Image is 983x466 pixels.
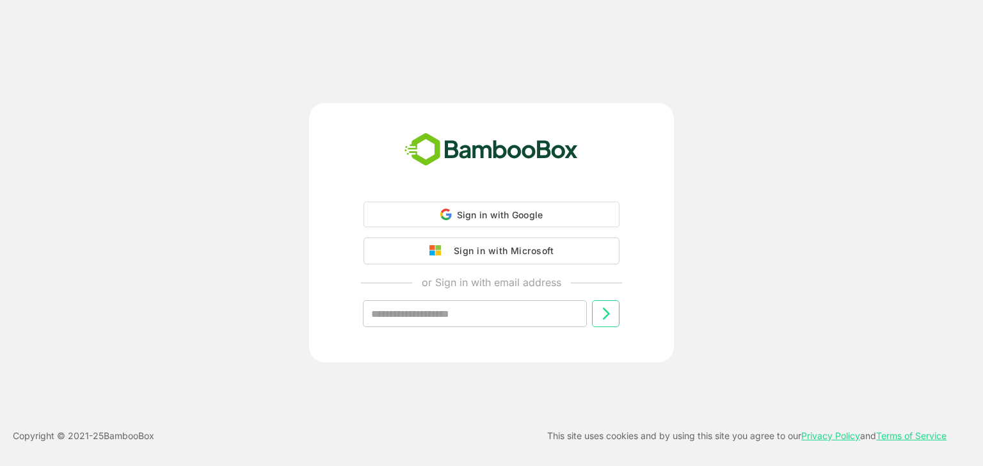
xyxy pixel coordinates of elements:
[457,209,543,220] span: Sign in with Google
[364,237,619,264] button: Sign in with Microsoft
[422,275,561,290] p: or Sign in with email address
[876,430,947,441] a: Terms of Service
[13,428,154,444] p: Copyright © 2021- 25 BambooBox
[801,430,860,441] a: Privacy Policy
[364,202,619,227] div: Sign in with Google
[447,243,554,259] div: Sign in with Microsoft
[397,129,585,171] img: bamboobox
[429,245,447,257] img: google
[547,428,947,444] p: This site uses cookies and by using this site you agree to our and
